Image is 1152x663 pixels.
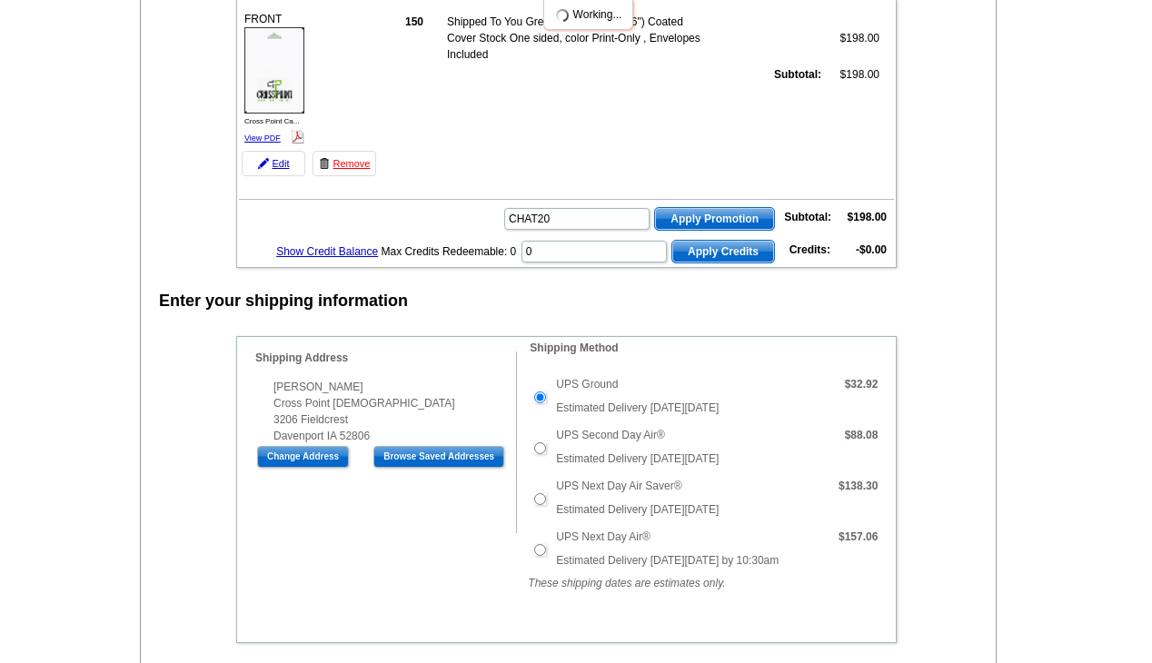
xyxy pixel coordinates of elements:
[382,245,517,258] span: Max Credits Redeemable: 0
[291,130,304,143] img: pdf_logo.png
[655,208,774,230] span: Apply Promotion
[774,68,821,81] strong: Subtotal:
[244,117,299,125] span: Cross Point Ca...
[244,27,304,113] img: small-thumb.jpg
[556,376,618,392] label: UPS Ground
[824,13,880,64] td: $198.00
[654,207,775,231] button: Apply Promotion
[789,241,1152,663] iframe: LiveChat chat widget
[242,151,305,176] a: Edit
[446,13,710,64] td: Shipped To You Greeting Card (4.5" x 6") Coated Cover Stock One sided, color Print-Only , Envelop...
[555,8,570,23] img: loading...
[556,529,650,545] label: UPS Next Day Air®
[373,446,504,468] input: Browse Saved Addresses
[784,211,831,223] strong: Subtotal:
[671,240,775,263] button: Apply Credits
[556,427,665,443] label: UPS Second Day Air®
[258,158,269,169] img: pencil-icon.gif
[159,289,408,313] div: Enter your shipping information
[556,554,779,567] span: Estimated Delivery [DATE][DATE] by 10:30am
[255,351,516,364] h4: Shipping Address
[244,134,281,143] a: View PDF
[672,241,774,262] span: Apply Credits
[556,452,719,465] span: Estimated Delivery [DATE][DATE]
[405,15,423,28] strong: 150
[556,478,681,494] label: UPS Next Day Air Saver®
[276,245,378,258] a: Show Credit Balance
[528,577,725,589] em: These shipping dates are estimates only.
[313,151,376,176] a: Remove
[556,401,719,414] span: Estimated Delivery [DATE][DATE]
[242,8,307,148] div: FRONT
[848,211,887,223] strong: $198.00
[319,158,330,169] img: trashcan-icon.gif
[824,65,880,84] td: $198.00
[556,503,719,516] span: Estimated Delivery [DATE][DATE]
[257,446,349,468] input: Change Address
[528,340,620,356] legend: Shipping Method
[255,379,516,444] div: [PERSON_NAME] Cross Point [DEMOGRAPHIC_DATA] 3206 Fieldcrest Davenport IA 52806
